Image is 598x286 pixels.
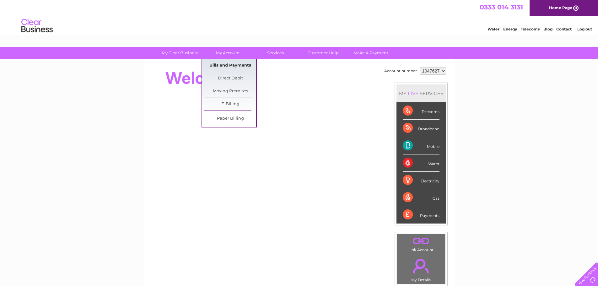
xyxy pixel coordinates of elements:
[543,27,552,31] a: Blog
[403,172,439,189] div: Electricity
[204,85,256,98] a: Moving Premises
[250,47,301,59] a: Services
[488,27,499,31] a: Water
[151,3,448,30] div: Clear Business is a trading name of Verastar Limited (registered in [GEOGRAPHIC_DATA] No. 3667643...
[399,255,444,277] a: .
[21,16,53,35] img: logo.png
[204,98,256,111] a: E-Billing
[556,27,572,31] a: Contact
[403,154,439,172] div: Water
[204,72,256,85] a: Direct Debit
[297,47,349,59] a: Customer Help
[480,3,523,11] a: 0333 014 3131
[397,234,445,254] td: Link Account
[521,27,540,31] a: Telecoms
[399,236,444,247] a: .
[503,27,517,31] a: Energy
[403,102,439,120] div: Telecoms
[154,47,206,59] a: My Clear Business
[345,47,397,59] a: Make A Payment
[202,47,254,59] a: My Account
[577,27,592,31] a: Log out
[204,112,256,125] a: Paper Billing
[204,59,256,72] a: Bills and Payments
[383,66,418,76] td: Account number
[403,137,439,154] div: Mobile
[403,189,439,206] div: Gas
[403,120,439,137] div: Broadband
[396,84,446,102] div: MY SERVICES
[397,253,445,284] td: My Details
[403,206,439,223] div: Payments
[407,90,420,96] div: LIVE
